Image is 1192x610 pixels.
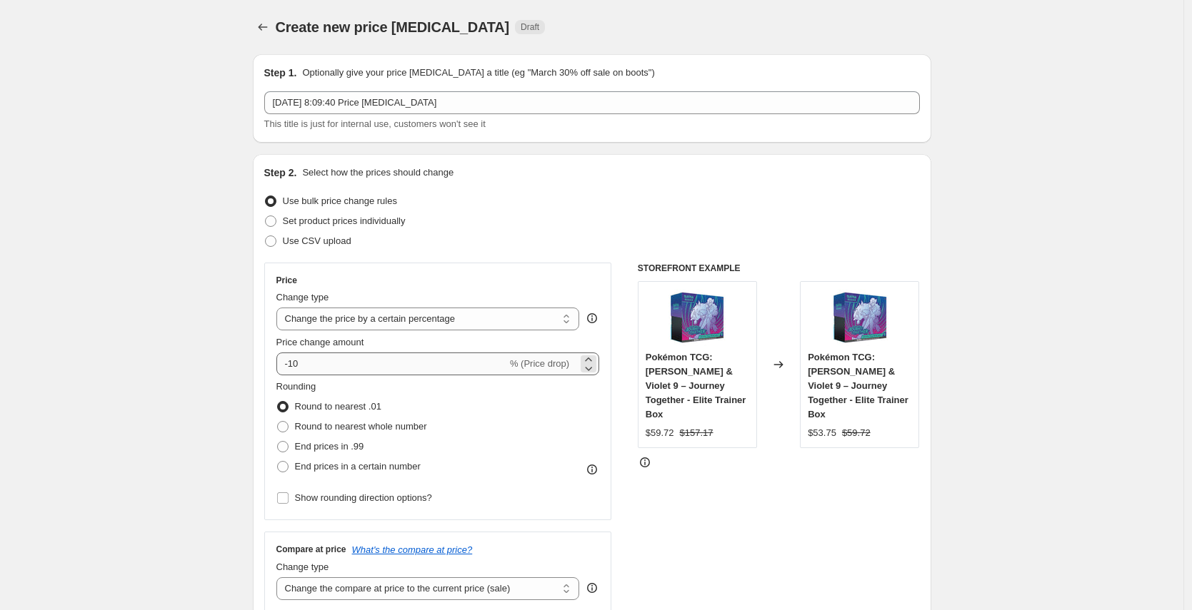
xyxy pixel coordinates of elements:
[842,426,871,440] strike: $59.72
[646,352,746,420] span: Pokémon TCG: [PERSON_NAME] & Violet 9 – Journey Together - Elite Trainer Box
[585,311,599,325] div: help
[668,289,726,346] img: Product-Image_05e8ec0d-0cf6-4d5b-a5c9-a6aafde01773_80x.jpg
[253,17,273,37] button: Price change jobs
[295,492,432,503] span: Show rounding direction options?
[264,166,297,180] h2: Step 2.
[276,292,329,303] span: Change type
[276,19,510,35] span: Create new price [MEDICAL_DATA]
[585,581,599,595] div: help
[276,337,364,347] span: Price change amount
[264,118,486,129] span: This title is just for internal use, customers won't see it
[521,21,539,33] span: Draft
[302,166,454,180] p: Select how the prices should change
[808,352,908,420] span: Pokémon TCG: [PERSON_NAME] & Violet 9 – Journey Together - Elite Trainer Box
[302,66,654,80] p: Optionally give your price [MEDICAL_DATA] a title (eg "March 30% off sale on boots")
[680,426,713,440] strike: $157.17
[264,91,920,114] input: 30% off holiday sale
[276,544,346,555] h3: Compare at price
[638,263,920,274] h6: STOREFRONT EXAMPLE
[510,358,569,369] span: % (Price drop)
[808,426,836,440] div: $53.75
[283,215,406,226] span: Set product prices individually
[276,381,316,392] span: Rounding
[295,461,421,472] span: End prices in a certain number
[283,195,397,206] span: Use bulk price change rules
[831,289,888,346] img: Product-Image_05e8ec0d-0cf6-4d5b-a5c9-a6aafde01773_80x.jpg
[295,421,427,432] span: Round to nearest whole number
[276,275,297,286] h3: Price
[276,561,329,572] span: Change type
[295,401,381,412] span: Round to nearest .01
[276,352,507,375] input: -15
[352,544,473,555] button: What's the compare at price?
[646,426,674,440] div: $59.72
[264,66,297,80] h2: Step 1.
[283,235,351,246] span: Use CSV upload
[295,441,364,452] span: End prices in .99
